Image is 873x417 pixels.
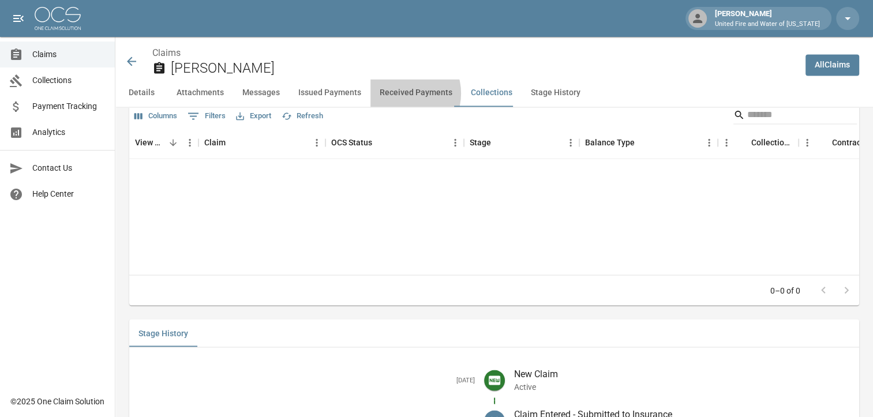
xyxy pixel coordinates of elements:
button: Sort [372,134,388,151]
nav: breadcrumb [152,46,796,60]
div: OCS Status [331,126,372,159]
button: Menu [447,134,464,151]
div: OCS Status [325,126,464,159]
div: View Collection [135,126,165,159]
span: Analytics [32,126,106,138]
div: Stage [470,126,491,159]
div: anchor tabs [115,79,873,107]
div: View Collection [129,126,198,159]
a: AllClaims [805,54,859,76]
p: New Claim [514,367,850,381]
button: Menu [562,134,579,151]
button: Sort [735,134,751,151]
div: Balance Type [579,126,718,159]
button: Attachments [167,79,233,107]
button: Stage History [129,319,197,347]
div: © 2025 One Claim Solution [10,396,104,407]
p: United Fire and Water of [US_STATE] [715,20,820,29]
div: [PERSON_NAME] [710,8,825,29]
div: Claim [198,126,325,159]
div: Stage [464,126,579,159]
div: Search [733,106,857,126]
span: Collections [32,74,106,87]
button: open drawer [7,7,30,30]
button: Menu [799,134,816,151]
button: Menu [700,134,718,151]
p: Active [514,381,850,392]
button: Sort [635,134,651,151]
button: Messages [233,79,289,107]
button: Stage History [522,79,590,107]
img: ocs-logo-white-transparent.png [35,7,81,30]
button: Menu [181,134,198,151]
span: Payment Tracking [32,100,106,112]
button: Select columns [132,107,180,125]
button: Show filters [185,107,228,125]
div: related-list tabs [129,319,859,347]
span: Claims [32,48,106,61]
a: Claims [152,47,181,58]
button: Received Payments [370,79,462,107]
p: 0–0 of 0 [770,284,800,296]
h5: [DATE] [138,376,475,385]
button: Sort [226,134,242,151]
span: Help Center [32,188,106,200]
button: Export [233,107,274,125]
button: Menu [308,134,325,151]
button: Refresh [279,107,326,125]
button: Sort [491,134,507,151]
button: Details [115,79,167,107]
button: Sort [165,134,181,151]
button: Issued Payments [289,79,370,107]
div: Claim [204,126,226,159]
h2: [PERSON_NAME] [171,60,796,77]
button: Menu [718,134,735,151]
button: Sort [816,134,832,151]
button: Collections [462,79,522,107]
div: Balance Type [585,126,635,159]
div: Collections Fee [718,126,799,159]
span: Contact Us [32,162,106,174]
div: Collections Fee [751,126,793,159]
